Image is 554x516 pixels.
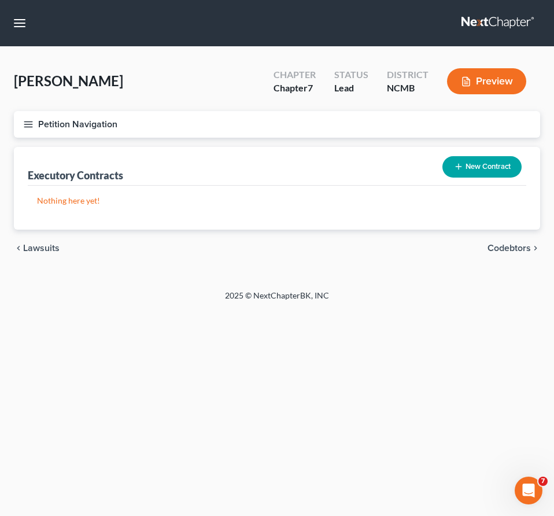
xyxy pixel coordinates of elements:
span: Codebtors [487,244,531,253]
button: New Contract [442,156,522,178]
div: 2025 © NextChapterBK, INC [69,290,485,311]
span: 7 [538,477,548,486]
div: NCMB [387,82,429,95]
button: Preview [447,68,526,94]
div: Executory Contracts [28,168,123,182]
i: chevron_right [531,244,540,253]
button: chevron_left Lawsuits [14,244,60,253]
span: [PERSON_NAME] [14,72,123,89]
div: Chapter [274,68,316,82]
iframe: Intercom live chat [515,477,542,504]
i: chevron_left [14,244,23,253]
div: Lead [334,82,368,95]
p: Nothing here yet! [37,195,517,207]
div: Status [334,68,368,82]
button: Petition Navigation [14,111,540,138]
button: Codebtors chevron_right [487,244,540,253]
div: Chapter [274,82,316,95]
span: Lawsuits [23,244,60,253]
div: District [387,68,429,82]
span: 7 [308,82,313,93]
